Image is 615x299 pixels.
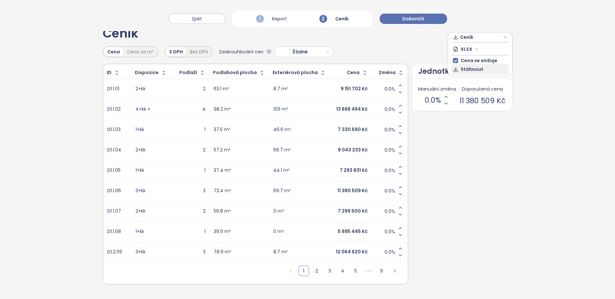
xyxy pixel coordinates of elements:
[166,47,186,56] div: S DPH
[337,188,368,194] div: 11 380 509 Kč
[286,266,296,276] li: Předchozí strana
[451,64,509,74] button: Stáhnout
[397,109,404,116] button: Decrease value
[273,71,318,75] div: Exteriérová plocha
[213,71,257,75] div: Podlahová plocha
[425,96,441,104] span: 0.0%
[443,100,449,107] button: Decrease Min Price
[219,48,264,55] span: Zaokrouhlování cen
[397,123,404,130] button: Increase value
[214,127,231,133] div: 37.5 m²
[340,168,368,173] div: 7 293 831 Kč
[107,86,119,92] div: D1.1.01
[325,266,335,276] li: 3
[384,167,395,174] span: 0.0%
[380,14,447,24] button: Dokončit
[107,106,121,112] div: D1.1.02
[461,44,478,54] span: XLSX
[325,266,335,276] a: 3
[397,150,404,157] button: Decrease value
[204,127,206,133] div: 1
[384,127,395,133] span: 0.0%
[397,103,404,109] button: Increase value
[312,266,322,276] a: 2
[318,13,350,24] div: Ceník
[384,106,395,113] span: 0.0%
[203,208,206,214] div: 2
[341,86,368,92] div: 9 151 702 Kč
[418,85,456,93] span: Manuální změna
[299,266,309,276] a: 1
[299,266,309,276] li: 1
[107,229,121,235] div: D1.1.08
[214,106,231,112] div: 98.2 m²
[397,211,404,218] button: Decrease value
[397,164,404,171] button: Increase value
[289,269,293,273] span: left
[397,171,404,177] button: Decrease value
[192,15,202,22] span: Zpět
[179,71,197,75] div: Podlaží
[169,14,225,24] button: Zpět
[136,86,146,92] div: 2+kk
[202,106,206,112] div: 4
[397,191,404,198] button: Decrease value
[107,188,121,194] div: D1.1.06
[273,147,291,153] div: 66.7 m²
[203,147,206,153] div: 2
[384,147,395,153] span: 0.0%
[459,94,506,108] span: 11 380 509 Kč
[107,71,112,75] div: ID
[103,28,138,46] div: Ceník
[107,127,121,133] div: D1.1.03
[397,143,404,150] button: Increase value
[214,86,229,92] div: 63.1 m²
[203,249,206,255] div: 3
[460,32,502,42] span: Ceník
[363,266,374,276] span: •••
[462,85,503,93] span: Doporučená cena
[273,249,288,255] div: 8.7 m²
[337,266,348,276] li: 4
[312,266,322,276] li: 2
[107,249,122,255] div: D1.2.09
[256,15,264,23] span: 1
[418,67,480,75] span: Jednotka D1.1.06
[136,188,146,194] div: 3+kk
[338,127,368,133] div: 7 330 690 Kč
[350,266,361,276] li: 5
[384,86,395,92] span: 0.0%
[384,249,395,255] span: 0.0%
[214,229,231,235] div: 39.9 m²
[319,15,327,23] span: 2
[397,225,404,232] button: Increase value
[203,86,206,92] div: 2
[203,188,206,194] div: 3
[397,82,404,89] button: Increase value
[397,245,404,252] button: Increase value
[338,147,368,153] div: 9 043 233 Kč
[384,228,395,235] span: 0.0%
[338,266,348,276] a: 4
[273,188,291,194] div: 69.7 m²
[135,71,159,75] div: Dispozice
[204,168,206,173] div: 1
[136,106,150,112] div: 4+kk +
[136,208,146,214] div: 2+kk
[336,106,368,112] div: 13 688 494 Kč
[393,269,396,273] span: right
[136,147,146,153] div: 2+kk
[397,89,404,96] button: Decrease value
[273,106,288,112] div: 109 m²
[107,147,121,153] div: D1.1.04
[104,47,124,56] div: Cena
[397,205,404,211] button: Increase value
[389,266,400,276] button: right
[347,71,360,75] div: Cena
[376,266,387,276] li: 9
[136,168,144,173] div: 1+kk
[461,66,483,73] span: Stáhnout
[338,229,368,235] div: 5 895 445 Kč
[397,232,404,238] button: Decrease value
